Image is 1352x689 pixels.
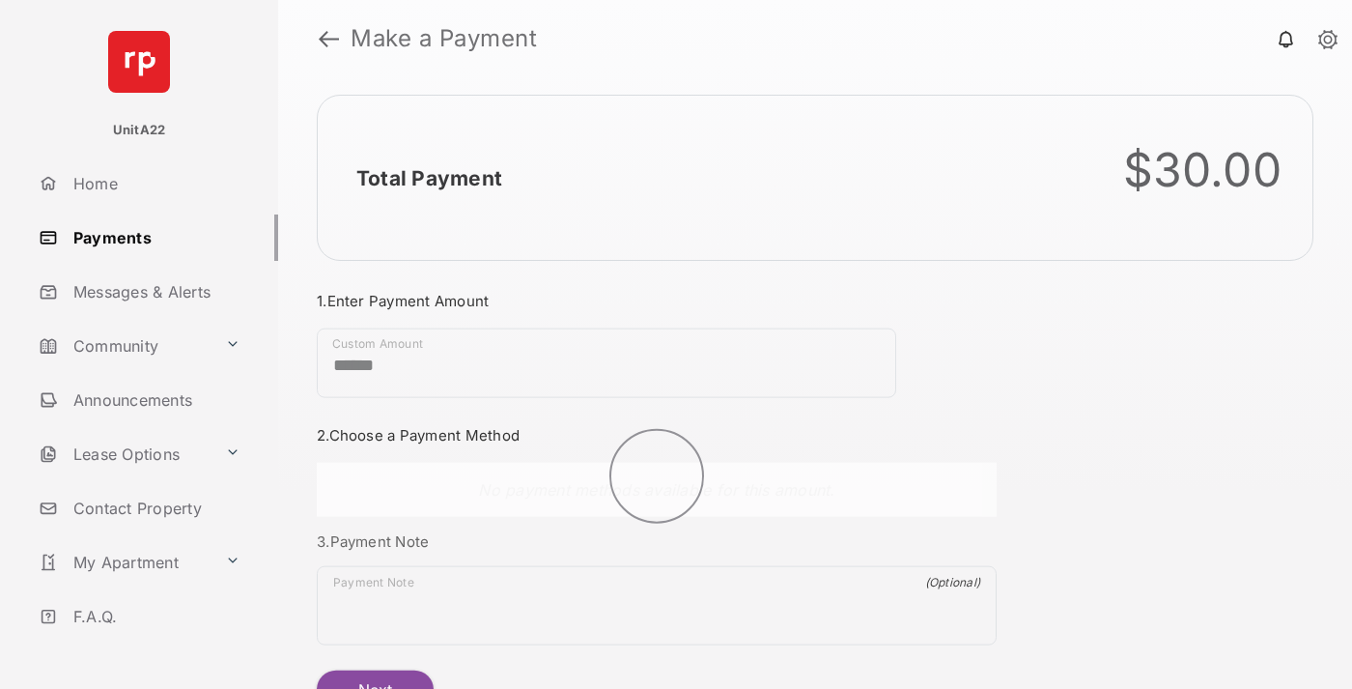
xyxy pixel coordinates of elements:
[31,593,278,640] a: F.A.Q.
[113,121,166,140] p: UnitA22
[108,31,170,93] img: svg+xml;base64,PHN2ZyB4bWxucz0iaHR0cDovL3d3dy53My5vcmcvMjAwMC9zdmciIHdpZHRoPSI2NCIgaGVpZ2h0PSI2NC...
[31,323,217,369] a: Community
[31,485,278,531] a: Contact Property
[31,377,278,423] a: Announcements
[31,269,278,315] a: Messages & Alerts
[317,532,997,551] h3: 3. Payment Note
[317,426,997,445] h3: 2. Choose a Payment Method
[31,539,217,586] a: My Apartment
[31,215,278,261] a: Payments
[31,431,217,477] a: Lease Options
[1123,142,1282,198] div: $30.00
[356,166,502,190] h2: Total Payment
[317,292,997,310] h3: 1. Enter Payment Amount
[351,27,537,50] strong: Make a Payment
[31,160,278,207] a: Home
